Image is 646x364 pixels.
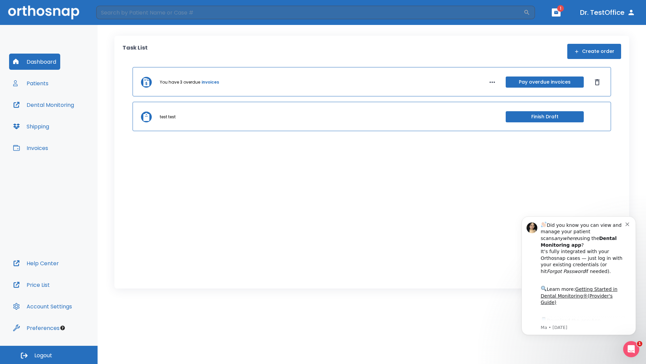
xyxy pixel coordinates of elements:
[9,75,52,91] button: Patients
[60,325,66,331] div: Tooltip anchor
[506,77,584,88] button: Pay overdue invoices
[29,112,89,124] a: App Store
[29,110,114,144] div: Download the app: | ​ Let us know if you need help getting started!
[114,14,119,20] button: Dismiss notification
[637,341,642,346] span: 1
[8,5,79,19] img: Orthosnap
[577,6,638,19] button: Dr. TestOffice
[202,79,219,85] a: invoices
[9,54,60,70] button: Dashboard
[9,277,54,293] button: Price List
[34,352,52,359] span: Logout
[506,111,584,122] button: Finish Draft
[29,118,114,124] p: Message from Ma, sent 3w ago
[557,5,564,12] span: 1
[623,341,639,357] iframe: Intercom live chat
[567,44,621,59] button: Create order
[9,298,76,314] button: Account Settings
[96,6,524,19] input: Search by Patient Name or Case #
[9,320,64,336] button: Preferences
[122,44,148,59] p: Task List
[592,77,603,88] button: Dismiss
[9,255,63,271] button: Help Center
[160,114,176,120] p: test test
[9,118,53,134] button: Shipping
[9,140,52,156] button: Invoices
[160,79,200,85] p: You have 3 overdue
[9,97,78,113] button: Dental Monitoring
[511,206,646,346] iframe: Intercom notifications message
